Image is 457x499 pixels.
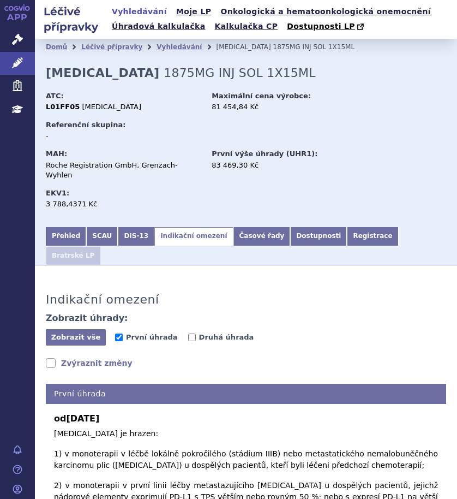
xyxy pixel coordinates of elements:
[46,199,201,209] div: 3 788,4371 Kč
[46,131,201,141] div: -
[217,4,434,19] a: Onkologická a hematoonkologická onemocnění
[157,43,202,51] a: Vyhledávání
[54,412,438,425] b: od
[46,43,67,51] a: Domů
[118,227,154,246] a: DIS-13
[347,227,398,246] a: Registrace
[46,92,64,100] strong: ATC:
[188,334,196,341] input: Druhá úhrada
[81,43,142,51] a: Léčivé přípravky
[212,102,367,112] div: 81 454,84 Kč
[46,66,159,80] strong: [MEDICAL_DATA]
[115,334,123,341] input: První úhrada
[216,43,270,51] span: [MEDICAL_DATA]
[46,293,159,307] h3: Indikační omezení
[46,329,106,346] button: Zobrazit vše
[164,66,315,80] span: 1875MG INJ SOL 1X15ML
[86,227,118,246] a: SCAU
[212,161,367,170] div: 83 469,30 Kč
[212,150,317,158] strong: První výše úhrady (UHR1):
[46,384,446,404] h4: První úhrada
[46,189,69,197] strong: EKV1:
[212,19,281,34] a: Kalkulačka CP
[82,103,141,111] span: [MEDICAL_DATA]
[173,4,214,19] a: Moje LP
[66,413,99,424] span: [DATE]
[284,19,369,34] a: Dostupnosti LP
[126,333,177,341] span: První úhrada
[233,227,291,246] a: Časové řady
[46,103,80,111] strong: L01FF05
[51,333,101,341] span: Zobrazit vše
[46,358,133,369] a: Zvýraznit změny
[199,333,254,341] span: Druhá úhrada
[212,92,311,100] strong: Maximální cena výrobce:
[35,4,109,34] h2: Léčivé přípravky
[273,43,355,51] span: 1875MG INJ SOL 1X15ML
[46,150,67,158] strong: MAH:
[46,121,125,129] strong: Referenční skupina:
[46,313,128,324] h4: Zobrazit úhrady:
[290,227,347,246] a: Dostupnosti
[109,4,170,19] a: Vyhledávání
[46,227,86,246] a: Přehled
[154,227,233,246] a: Indikační omezení
[46,161,201,180] div: Roche Registration GmbH, Grenzach-Wyhlen
[109,19,209,34] a: Úhradová kalkulačka
[287,22,355,31] span: Dostupnosti LP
